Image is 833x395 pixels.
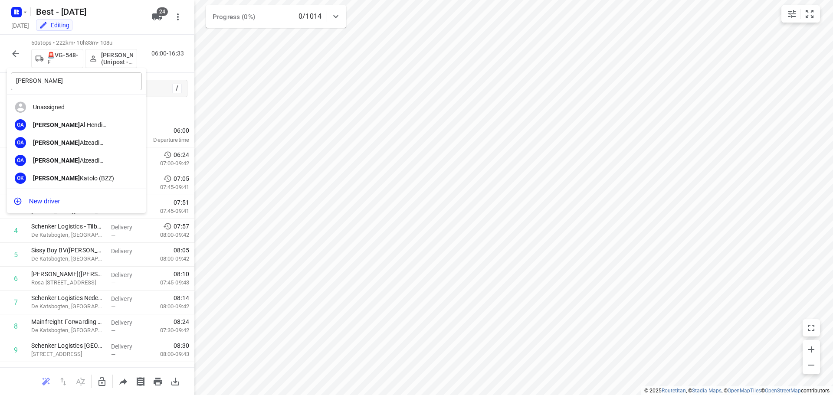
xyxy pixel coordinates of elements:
[7,169,146,187] div: OK[PERSON_NAME]Katolo (BZZ)
[15,137,26,148] div: OA
[7,151,146,169] div: OA[PERSON_NAME]Alzeadi (Unipost)
[7,116,146,134] div: OA[PERSON_NAME]Al-Hendi (Uniposet- Best- ZZP)
[33,175,80,182] b: [PERSON_NAME]
[7,134,146,151] div: OA[PERSON_NAME]Alzeadi (Unipost - Best - ZZP)
[33,104,124,111] div: Unassigned
[15,119,26,131] div: OA
[33,157,124,164] div: Alzeadi (Unipost)
[11,72,142,90] input: Assign to...
[33,139,124,146] div: Omar Alzeadi (Unipost - Best - ZZP)
[33,157,80,164] b: [PERSON_NAME]
[33,121,124,128] div: Omar Al-Hendi (Uniposet- Best- ZZP)
[15,155,26,166] div: OA
[15,173,26,184] div: OK
[33,175,124,182] div: Katolo (BZZ)
[33,139,80,146] b: [PERSON_NAME]
[7,193,146,210] button: New driver
[33,121,80,128] b: [PERSON_NAME]
[7,187,146,205] div: OK[PERSON_NAME]Khbbazee (Unipost - Best - ZZP)
[7,98,146,116] div: Unassigned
